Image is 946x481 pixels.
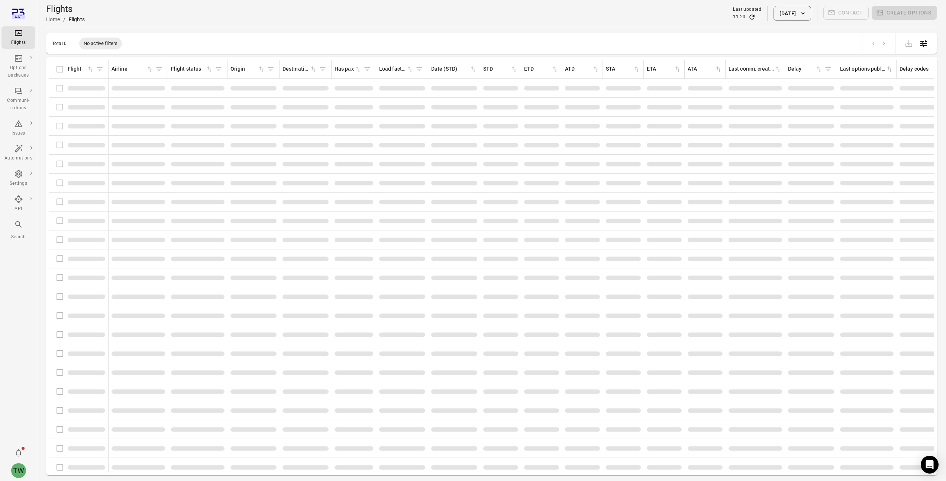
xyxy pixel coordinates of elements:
[1,52,35,81] a: Options packages
[11,445,26,460] button: Notifications
[68,65,94,73] div: Sort by flight in ascending order
[362,64,373,75] span: Filter by has pax
[823,64,834,75] span: Filter by delay
[4,64,32,79] div: Options packages
[46,15,85,24] nav: Breadcrumbs
[823,6,869,21] span: Please make a selection to create communications
[647,65,681,73] div: Sort by ETA in ascending order
[524,65,559,73] div: Sort by ETD in ascending order
[606,65,640,73] div: Sort by STA in ascending order
[733,6,761,13] div: Last updated
[63,15,66,24] li: /
[565,65,600,73] div: Sort by ATD in ascending order
[8,460,29,481] button: Tony Wang
[1,117,35,139] a: Issues
[4,233,32,241] div: Search
[414,64,425,75] span: Filter by load factor
[774,6,811,21] button: [DATE]
[900,65,945,73] div: Delay codes
[171,65,213,73] div: Sort by flight status in ascending order
[213,64,224,75] span: Filter by flight status
[379,65,414,73] div: Sort by load factor in ascending order
[729,65,782,73] div: Sort by last communication created in ascending order
[154,64,165,75] span: Filter by airline
[4,205,32,213] div: API
[840,65,893,73] div: Sort by last options package published in ascending order
[1,218,35,243] button: Search
[1,193,35,215] a: API
[872,6,937,21] span: Please make a selection to create an option package
[1,84,35,114] a: Communi-cations
[69,16,85,23] div: Flights
[431,65,477,73] div: Sort by date (STD) in ascending order
[1,167,35,190] a: Settings
[335,65,362,73] div: Sort by has pax in ascending order
[868,39,889,48] nav: pagination navigation
[112,65,154,73] div: Sort by airline in ascending order
[46,3,85,15] h1: Flights
[4,180,32,187] div: Settings
[733,13,745,21] div: 11:20
[688,65,722,73] div: Sort by ATA in ascending order
[1,26,35,49] a: Flights
[94,64,105,75] span: Filter by flight
[4,97,32,112] div: Communi-cations
[46,16,60,22] a: Home
[282,65,317,73] div: Sort by destination in ascending order
[916,36,931,51] button: Open table configuration
[52,41,67,46] div: Total 0
[79,40,122,47] span: No active filters
[4,155,32,162] div: Automations
[317,64,328,75] span: Filter by destination
[901,39,916,46] span: Please make a selection to export
[788,65,823,73] div: Sort by delay in ascending order
[11,463,26,478] div: TW
[4,130,32,137] div: Issues
[265,64,276,75] span: Filter by origin
[1,142,35,164] a: Automations
[921,456,939,474] div: Open Intercom Messenger
[483,65,518,73] div: Sort by STD in ascending order
[748,13,756,21] button: Refresh data
[230,65,265,73] div: Sort by origin in ascending order
[4,39,32,46] div: Flights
